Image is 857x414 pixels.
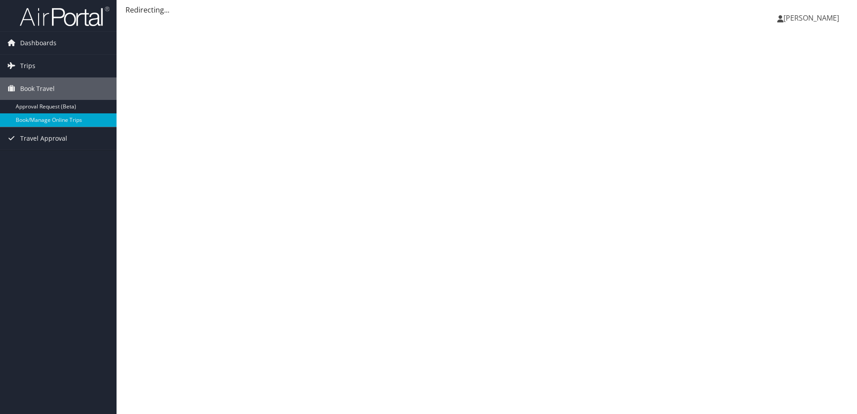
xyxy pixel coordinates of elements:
[20,32,56,54] span: Dashboards
[783,13,839,23] span: [PERSON_NAME]
[126,4,848,15] div: Redirecting...
[20,127,67,150] span: Travel Approval
[20,55,35,77] span: Trips
[20,78,55,100] span: Book Travel
[777,4,848,31] a: [PERSON_NAME]
[20,6,109,27] img: airportal-logo.png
